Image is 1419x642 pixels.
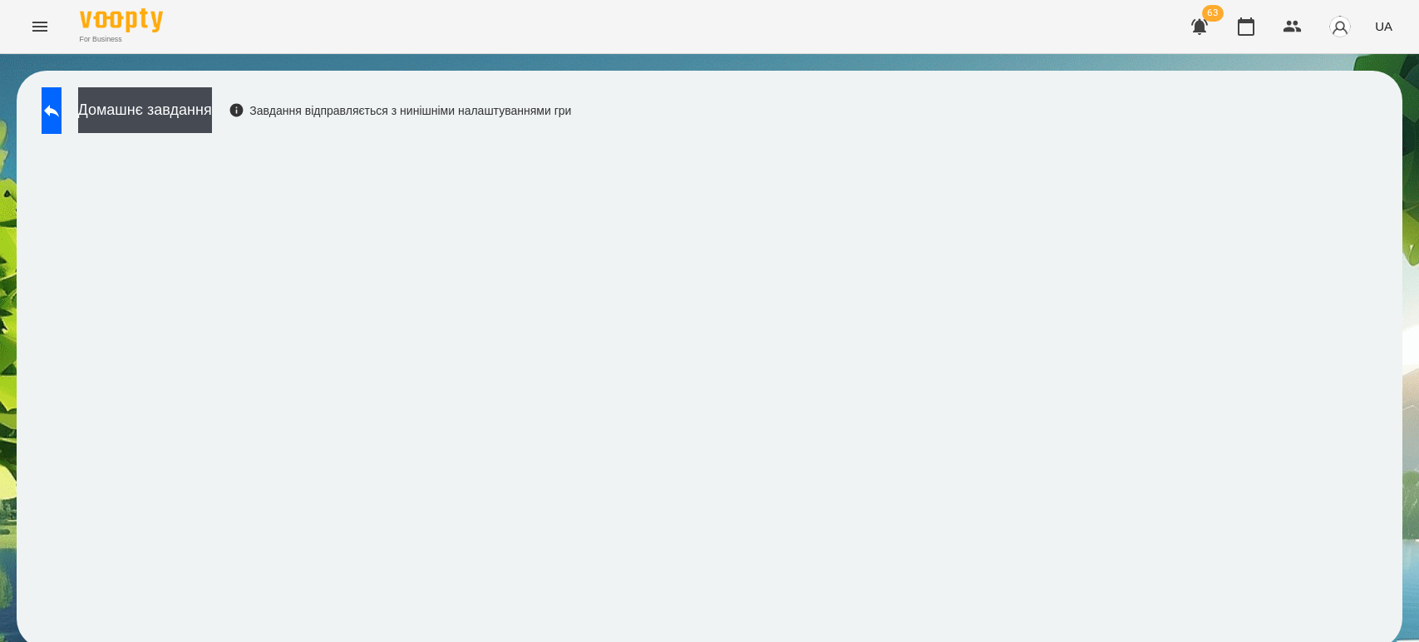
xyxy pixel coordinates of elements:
[1202,5,1224,22] span: 63
[1328,15,1352,38] img: avatar_s.png
[20,7,60,47] button: Menu
[80,34,163,45] span: For Business
[1375,17,1392,35] span: UA
[1368,11,1399,42] button: UA
[229,102,572,119] div: Завдання відправляється з нинішніми налаштуваннями гри
[80,8,163,32] img: Voopty Logo
[78,87,212,133] button: Домашнє завдання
